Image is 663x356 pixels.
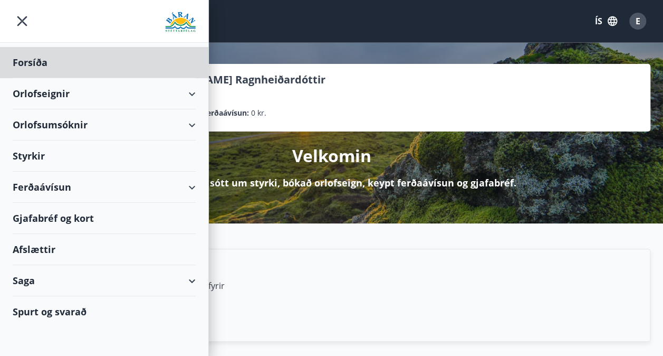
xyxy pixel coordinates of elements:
button: E [625,8,650,34]
div: Spurt og svarað [13,296,196,327]
div: Gjafabréf og kort [13,203,196,234]
span: E [636,15,640,27]
img: union_logo [165,12,196,33]
p: Velkomin [292,144,371,167]
div: Styrkir [13,140,196,172]
div: Afslættir [13,234,196,265]
div: Ferðaávísun [13,172,196,203]
button: ÍS [589,12,623,31]
div: Orlofsumsóknir [13,109,196,140]
div: Orlofseignir [13,78,196,109]
p: Ferðaávísun : [203,107,249,119]
button: menu [13,12,32,31]
div: Saga [13,265,196,296]
span: 0 kr. [251,107,266,119]
div: Forsíða [13,47,196,78]
p: Hér getur þú sótt um styrki, bókað orlofseign, keypt ferðaávísun og gjafabréf. [147,176,516,190]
